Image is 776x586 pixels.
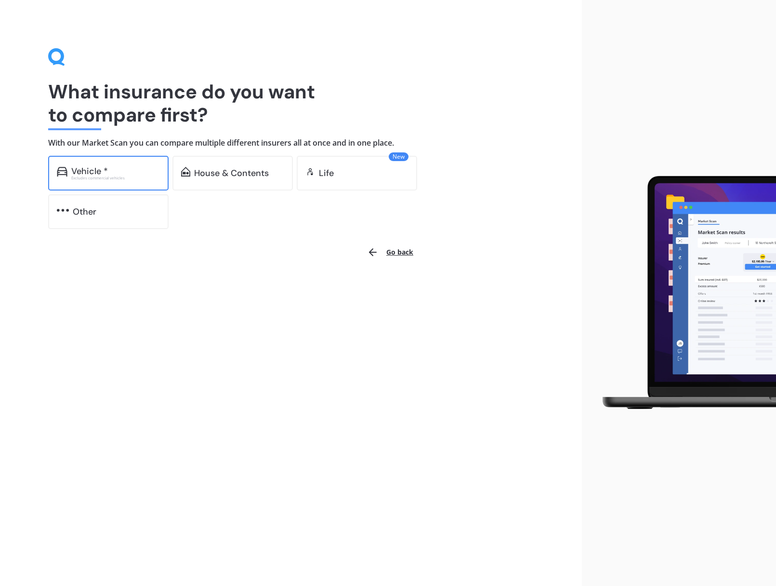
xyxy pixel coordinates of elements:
[194,168,269,178] div: House & Contents
[57,205,69,215] img: other.81dba5aafe580aa69f38.svg
[73,207,96,217] div: Other
[389,152,408,161] span: New
[71,176,160,180] div: Excludes commercial vehicles
[48,80,534,126] h1: What insurance do you want to compare first?
[361,241,419,264] button: Go back
[590,171,776,416] img: laptop.webp
[305,167,315,177] img: life.f720d6a2d7cdcd3ad642.svg
[71,166,108,176] div: Vehicle *
[57,167,67,177] img: car.f15378c7a67c060ca3f3.svg
[48,138,534,148] h4: With our Market Scan you can compare multiple different insurers all at once and in one place.
[319,168,334,178] div: Life
[181,167,190,177] img: home-and-contents.b802091223b8502ef2dd.svg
